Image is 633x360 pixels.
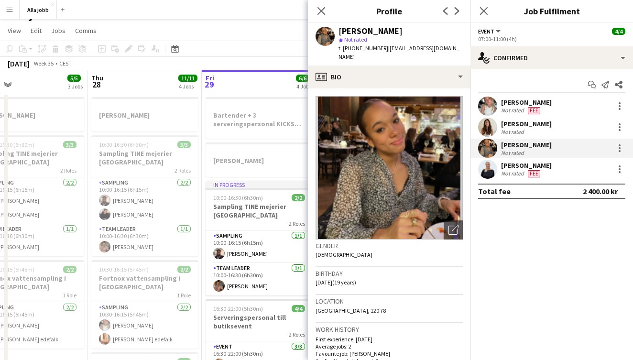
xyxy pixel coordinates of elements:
span: 2/2 [177,266,191,273]
span: 2/2 [292,194,305,201]
span: 16:30-22:00 (5h30m) [213,305,263,312]
span: Edit [31,26,42,35]
span: 1 Role [177,292,191,299]
span: Fee [528,107,540,114]
app-job-card: 10:00-16:30 (6h30m)3/3Sampling TINE mejerier [GEOGRAPHIC_DATA]2 RolesSampling2/210:00-16:15 (6h15... [91,135,198,256]
p: Favourite job: [PERSON_NAME] [316,350,463,357]
button: Event [478,28,502,35]
div: Open photos pop-in [444,220,463,240]
button: Alla jobb [20,0,57,19]
div: [PERSON_NAME] [338,27,403,35]
span: [DATE] (19 years) [316,279,356,286]
app-job-card: [PERSON_NAME] [91,97,198,131]
h3: Work history [316,325,463,334]
span: 28 [90,79,103,90]
span: [DEMOGRAPHIC_DATA] [316,251,372,258]
span: 2 Roles [289,220,305,227]
span: t. [PHONE_NUMBER] [338,44,388,52]
div: Bio [308,65,470,88]
span: 4/4 [292,305,305,312]
span: 2 Roles [175,167,191,174]
h3: Gender [316,241,463,250]
span: Comms [75,26,97,35]
h3: [PERSON_NAME] [206,156,313,165]
h3: Job Fulfilment [470,5,633,17]
span: 5/5 [67,75,81,82]
div: Crew has different fees then in role [526,107,542,114]
span: 3/3 [177,141,191,148]
div: [DATE] [8,59,30,68]
app-job-card: In progress10:00-16:30 (6h30m)2/2Sampling TINE mejerier [GEOGRAPHIC_DATA]2 RolesSampling1/110:00-... [206,181,313,295]
div: Confirmed [470,46,633,69]
div: In progress [206,181,313,188]
div: Not rated [501,128,526,135]
span: 2/2 [63,266,76,273]
span: 4/4 [612,28,625,35]
span: | [EMAIL_ADDRESS][DOMAIN_NAME] [338,44,459,60]
span: Jobs [51,26,65,35]
h3: Sampling TINE mejerier [GEOGRAPHIC_DATA] [206,202,313,219]
div: Not rated [501,107,526,114]
div: [PERSON_NAME] [501,120,552,128]
a: View [4,24,25,37]
span: 10:00-16:30 (6h30m) [99,141,149,148]
div: 4 Jobs [179,83,197,90]
span: 11/11 [178,75,197,82]
div: 2 400.00 kr [583,186,618,196]
h3: Profile [308,5,470,17]
div: CEST [59,60,72,67]
div: Crew has different fees then in role [526,170,542,177]
h3: Birthday [316,269,463,278]
a: Edit [27,24,45,37]
h3: Fortnox vattensampling i [GEOGRAPHIC_DATA] [91,274,198,291]
h3: Bartender + 3 serveringspersonal KICKS Globen [206,111,313,128]
h3: Serveringspersonal till butiksevent [206,313,313,330]
p: First experience: [DATE] [316,336,463,343]
span: 1 Role [63,292,76,299]
img: Crew avatar or photo [316,96,463,240]
span: 10:00-16:30 (6h30m) [213,194,263,201]
app-card-role: Sampling2/210:00-16:15 (6h15m)[PERSON_NAME][PERSON_NAME] [91,177,198,224]
div: 4 Jobs [296,83,311,90]
div: [PERSON_NAME] [501,141,552,149]
span: 2 Roles [60,167,76,174]
span: 2 Roles [289,331,305,338]
app-job-card: Bartender + 3 serveringspersonal KICKS Globen [206,97,313,139]
span: Fee [528,170,540,177]
app-card-role: Sampling2/210:30-16:15 (5h45m)[PERSON_NAME][PERSON_NAME] edefalk [91,302,198,349]
div: [PERSON_NAME] [501,98,552,107]
span: 10:30-16:15 (5h45m) [99,266,149,273]
span: Not rated [344,36,367,43]
div: Not rated [501,149,526,156]
h3: Location [316,297,463,305]
div: Total fee [478,186,511,196]
span: View [8,26,21,35]
div: [PERSON_NAME] [501,161,552,170]
span: 29 [204,79,214,90]
div: Not rated [501,170,526,177]
div: 3 Jobs [68,83,83,90]
h3: Sampling TINE mejerier [GEOGRAPHIC_DATA] [91,149,198,166]
span: 6/6 [296,75,309,82]
app-card-role: Team Leader1/110:00-16:30 (6h30m)[PERSON_NAME] [91,224,198,256]
app-job-card: 10:30-16:15 (5h45m)2/2Fortnox vattensampling i [GEOGRAPHIC_DATA]1 RoleSampling2/210:30-16:15 (5h4... [91,260,198,349]
span: Event [478,28,494,35]
div: 07:00-11:00 (4h) [478,35,625,43]
a: Comms [71,24,100,37]
h3: [PERSON_NAME] [91,111,198,120]
app-card-role: Sampling1/110:00-16:15 (6h15m)[PERSON_NAME] [206,230,313,263]
a: Jobs [47,24,69,37]
app-job-card: [PERSON_NAME] [206,142,313,177]
span: [GEOGRAPHIC_DATA], 120 78 [316,307,386,314]
p: Average jobs: 2 [316,343,463,350]
app-card-role: Team Leader1/110:00-16:30 (6h30m)[PERSON_NAME] [206,263,313,295]
span: 3/3 [63,141,76,148]
span: Fri [206,74,214,82]
span: Thu [91,74,103,82]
